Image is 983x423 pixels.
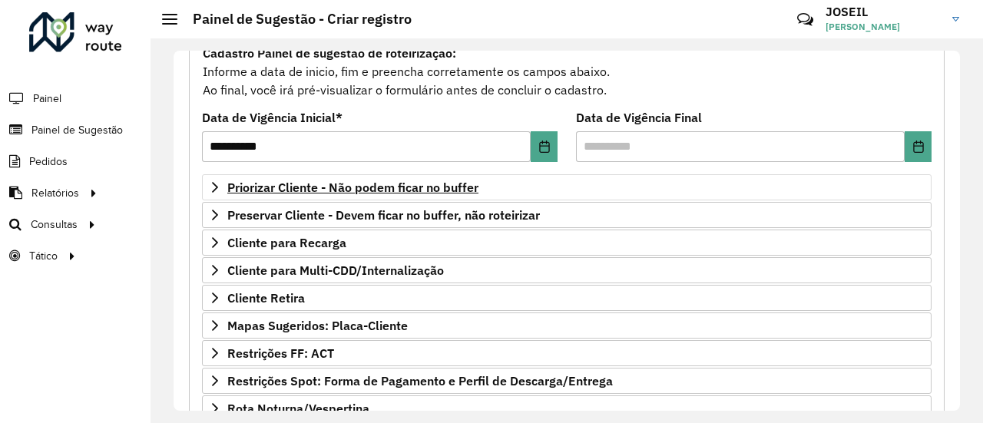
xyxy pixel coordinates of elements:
span: Painel [33,91,61,107]
span: Tático [29,248,58,264]
a: Preservar Cliente - Devem ficar no buffer, não roteirizar [202,202,932,228]
h2: Painel de Sugestão - Criar registro [177,11,412,28]
span: Painel de Sugestão [31,122,123,138]
label: Data de Vigência Inicial [202,108,343,127]
span: Restrições Spot: Forma de Pagamento e Perfil de Descarga/Entrega [227,375,613,387]
a: Restrições FF: ACT [202,340,932,366]
span: Relatórios [31,185,79,201]
span: Priorizar Cliente - Não podem ficar no buffer [227,181,478,193]
span: Cliente para Multi-CDD/Internalização [227,264,444,276]
a: Mapas Sugeridos: Placa-Cliente [202,312,932,339]
a: Cliente para Recarga [202,230,932,256]
a: Rota Noturna/Vespertina [202,395,932,421]
a: Restrições Spot: Forma de Pagamento e Perfil de Descarga/Entrega [202,368,932,394]
button: Choose Date [905,131,932,162]
span: [PERSON_NAME] [826,20,941,34]
button: Choose Date [531,131,558,162]
span: Mapas Sugeridos: Placa-Cliente [227,319,408,332]
a: Contato Rápido [789,3,822,36]
strong: Cadastro Painel de sugestão de roteirização: [203,45,456,61]
a: Cliente Retira [202,285,932,311]
a: Priorizar Cliente - Não podem ficar no buffer [202,174,932,200]
span: Pedidos [29,154,68,170]
a: Cliente para Multi-CDD/Internalização [202,257,932,283]
span: Rota Noturna/Vespertina [227,402,369,415]
span: Consultas [31,216,78,233]
div: Informe a data de inicio, fim e preencha corretamente os campos abaixo. Ao final, você irá pré-vi... [202,43,932,100]
span: Preservar Cliente - Devem ficar no buffer, não roteirizar [227,209,540,221]
span: Cliente Retira [227,292,305,304]
h3: JOSEIL [826,5,941,19]
label: Data de Vigência Final [576,108,702,127]
span: Restrições FF: ACT [227,347,334,359]
span: Cliente para Recarga [227,236,346,249]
